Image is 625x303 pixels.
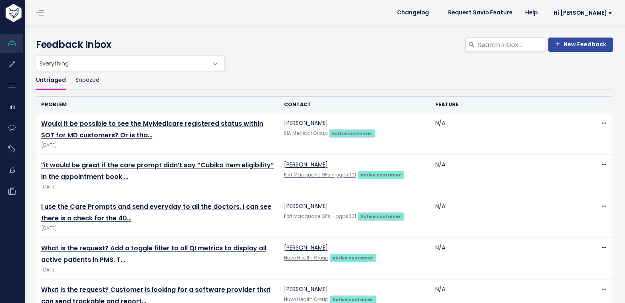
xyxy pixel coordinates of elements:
strong: Active customer [332,255,373,261]
td: N/A [431,196,582,238]
span: Everything [36,55,224,71]
a: Request Savio Feature [442,7,519,19]
input: Search inbox... [477,38,545,52]
a: Help [519,7,544,19]
a: Port Macquarie GPs - pgps001 [284,213,356,220]
span: Hi [PERSON_NAME] [554,10,612,16]
td: N/A [431,238,582,279]
strong: Active customer [332,296,373,303]
img: logo-white.9d6f32f41409.svg [4,4,65,22]
a: "it would be great if the care prompt didn’t say “Cubiko item eligibility” in the appointment book … [41,160,274,181]
strong: Active customer [331,130,373,137]
span: [DATE] [41,141,274,150]
a: New Feedback [548,38,613,52]
h4: Feedback Inbox [36,38,613,52]
span: Everything [36,55,208,71]
ul: Filter feature requests [36,71,613,90]
a: Active customer [358,170,404,178]
a: I use the Care Prompts and send everyday to all the doctors. I can see there is a check for the 40… [41,202,272,223]
a: Would it be possible to see the MyMedicare registered status within SOT for MD customers? Or is tha… [41,119,263,140]
a: SIA Medical Group [284,130,327,137]
span: [DATE] [41,224,274,233]
th: Contact [279,97,431,113]
a: Untriaged [36,71,66,90]
th: Feature [431,97,582,113]
a: [PERSON_NAME] [284,285,328,293]
a: [PERSON_NAME] [284,119,328,127]
a: [PERSON_NAME] [284,244,328,252]
strong: Active customer [360,172,401,178]
a: Active customer [329,129,375,137]
td: N/A [431,155,582,196]
span: [DATE] [41,266,274,274]
a: Snoozed [75,71,99,90]
a: [PERSON_NAME] [284,202,328,210]
a: Active customer [358,212,404,220]
a: What is the request? Add a toggle filter to all QI metrics to display all active patients in PMS. T… [41,244,266,264]
a: Port Macquarie GPs - pgps001 [284,172,356,178]
a: Hi [PERSON_NAME] [544,7,619,19]
span: Changelog [397,10,429,16]
span: [DATE] [41,183,274,191]
td: N/A [431,113,582,155]
a: Nuvo Health Group [284,255,328,261]
th: Problem [36,97,279,113]
a: Active customer [330,295,376,303]
a: Active customer [330,253,376,261]
a: [PERSON_NAME] [284,160,328,168]
a: Nuvo Health Group [284,296,328,303]
strong: Active customer [360,213,401,220]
